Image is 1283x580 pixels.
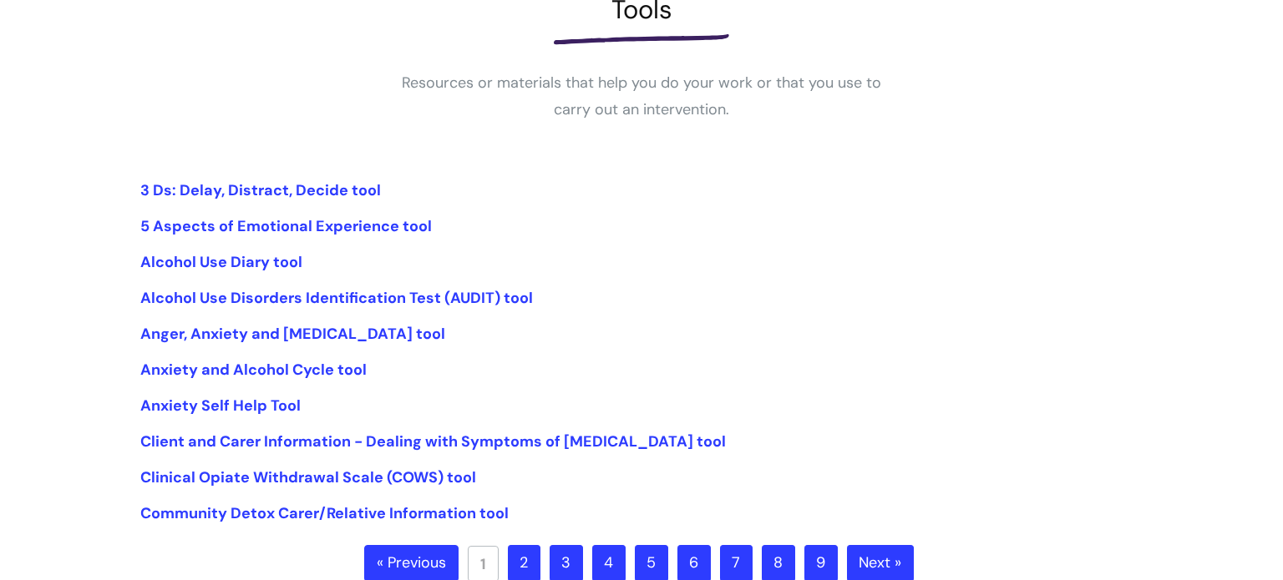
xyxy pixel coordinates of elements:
[140,252,302,272] a: Alcohol Use Diary tool
[140,288,533,308] a: Alcohol Use Disorders Identification Test (AUDIT) tool
[140,503,509,523] a: Community Detox Carer/Relative Information tool
[140,180,381,200] a: 3 Ds: Delay, Distract, Decide tool
[140,467,476,487] a: Clinical Opiate Withdrawal Scale (COWS) tool
[140,431,726,451] a: Client and Carer Information - Dealing with Symptoms of [MEDICAL_DATA] tool
[140,324,445,344] a: Anger, Anxiety and [MEDICAL_DATA] tool
[140,396,301,416] a: Anxiety Self Help Tool
[391,69,892,124] p: Resources or materials that help you do your work or that you use to carry out an intervention.
[140,360,367,380] a: Anxiety and Alcohol Cycle tool
[140,216,432,236] a: 5 Aspects of Emotional Experience tool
